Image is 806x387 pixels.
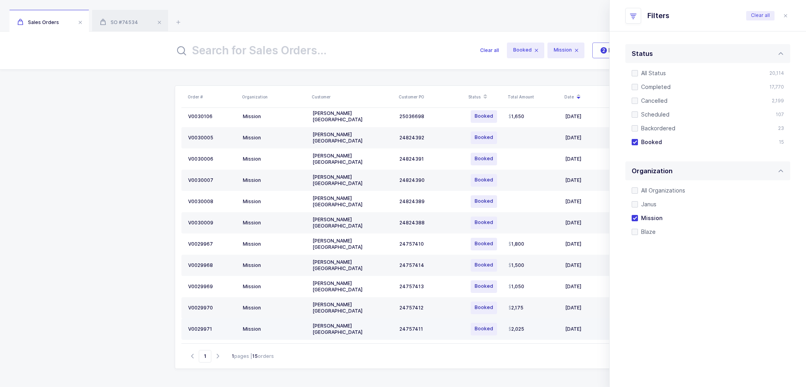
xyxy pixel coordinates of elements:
a: V0030106 [188,113,237,120]
div: [PERSON_NAME] [GEOGRAPHIC_DATA] [312,217,393,229]
div: Mission [243,305,306,311]
div: [PERSON_NAME] [GEOGRAPHIC_DATA] [312,302,393,314]
a: V0029970 [188,305,237,311]
span: Booked [471,323,497,335]
div: [DATE] [565,220,612,226]
span: Completed [638,83,671,91]
div: 24824388 [399,220,463,226]
span: Booked [471,195,497,208]
div: Organization [242,94,307,100]
a: V0029969 [188,283,237,290]
div: V0030006 [188,156,237,162]
span: Booked [471,217,497,229]
div: 2,199 [772,97,784,104]
span: 1,800 [508,241,524,247]
div: Mission [243,220,306,226]
div: 24757411 [399,326,463,332]
span: All Status [638,69,666,77]
a: V0029971 [188,326,237,332]
div: [PERSON_NAME] [GEOGRAPHIC_DATA] [312,238,393,250]
button: 2Filter [592,43,631,58]
span: Booked [471,259,497,272]
a: V0030008 [188,198,237,205]
div: Organization [632,161,673,180]
div: [DATE] [565,326,612,332]
div: [PERSON_NAME] [GEOGRAPHIC_DATA] [312,131,393,144]
div: Organization [625,180,790,248]
span: SO #74534 [100,19,138,25]
sup: 2 [601,47,607,54]
div: Mission [243,113,306,120]
div: Order # [188,94,237,100]
div: 24757412 [399,305,463,311]
div: [PERSON_NAME] [GEOGRAPHIC_DATA] [312,174,393,187]
span: Booked [471,131,497,144]
span: Go to [199,350,211,363]
div: Mission [243,262,306,268]
div: [DATE] [565,135,612,141]
div: 15 [779,139,784,146]
div: 23 [778,125,784,132]
span: Booked [638,138,662,146]
div: [DATE] [565,283,612,290]
div: Date [564,90,616,104]
a: V0030007 [188,177,237,183]
div: Customer PO [399,94,464,100]
div: Mission [243,283,306,290]
div: Status [625,44,790,63]
span: Booked [471,110,497,123]
div: 24824390 [399,177,463,183]
div: Mission [243,241,306,247]
div: 24757414 [399,262,463,268]
div: 17,770 [769,83,784,91]
b: 1 [232,353,234,359]
span: Booked [471,174,497,187]
button: Clear all [746,11,775,20]
div: Mission [243,135,306,141]
span: 1,500 [508,262,524,268]
div: [DATE] [565,198,612,205]
div: 24824389 [399,198,463,205]
div: [DATE] [565,241,612,247]
div: [DATE] [565,177,612,183]
a: V0029968 [188,262,237,268]
span: Filter [601,46,623,54]
div: Status [625,63,790,158]
div: 107 [776,111,784,118]
div: 24757413 [399,283,463,290]
div: 25036698 [399,113,463,120]
span: Clear all [751,12,770,19]
div: Status [632,44,653,63]
span: Booked [471,153,497,165]
span: 1,650 [508,113,524,120]
button: Clear all [480,41,499,60]
span: All Organizations [638,187,685,194]
span: Mission [638,214,662,222]
a: V0030005 [188,135,237,141]
b: 15 [252,353,258,359]
span: Booked [471,280,497,293]
span: 1,050 [508,283,524,290]
div: [PERSON_NAME] [GEOGRAPHIC_DATA] [312,323,393,335]
div: [PERSON_NAME] [GEOGRAPHIC_DATA] [312,280,393,293]
span: Backordered [638,124,675,132]
div: Mission [243,156,306,162]
span: Scheduled [638,111,669,118]
span: Booked [471,238,497,250]
div: [PERSON_NAME] [GEOGRAPHIC_DATA] [312,195,393,208]
a: V0029967 [188,241,237,247]
div: Mission [243,177,306,183]
span: Booked [507,43,544,58]
div: Organization [625,161,790,180]
div: [DATE] [565,305,612,311]
span: Booked [471,302,497,314]
div: 24824392 [399,135,463,141]
div: Mission [243,198,306,205]
div: V0030009 [188,220,237,226]
div: [PERSON_NAME] [GEOGRAPHIC_DATA] [312,153,393,165]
